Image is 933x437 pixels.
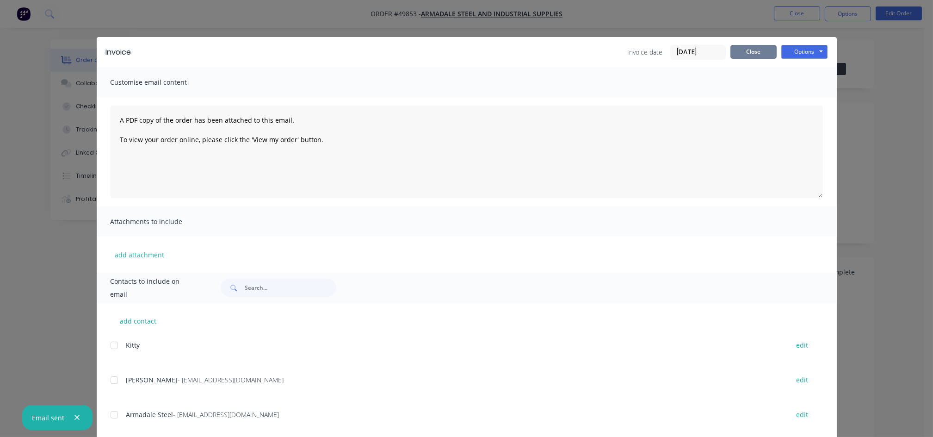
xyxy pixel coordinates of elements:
span: Invoice date [628,47,663,57]
span: Contacts to include on email [111,275,198,301]
button: edit [791,408,814,421]
button: add attachment [111,248,169,262]
button: Options [781,45,828,59]
div: Email sent [32,413,64,423]
span: [PERSON_NAME] [126,375,178,384]
span: Kitty [126,341,140,350]
span: - [EMAIL_ADDRESS][DOMAIN_NAME] [178,375,284,384]
button: edit [791,374,814,386]
button: add contact [111,314,166,328]
button: edit [791,339,814,351]
div: Invoice [106,47,131,58]
span: - [EMAIL_ADDRESS][DOMAIN_NAME] [173,410,279,419]
span: Customise email content [111,76,212,89]
input: Search... [245,279,336,297]
button: Close [730,45,777,59]
textarea: A PDF copy of the order has been attached to this email. To view your order online, please click ... [111,106,823,198]
span: Attachments to include [111,215,212,228]
span: Armadale Steel [126,410,173,419]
